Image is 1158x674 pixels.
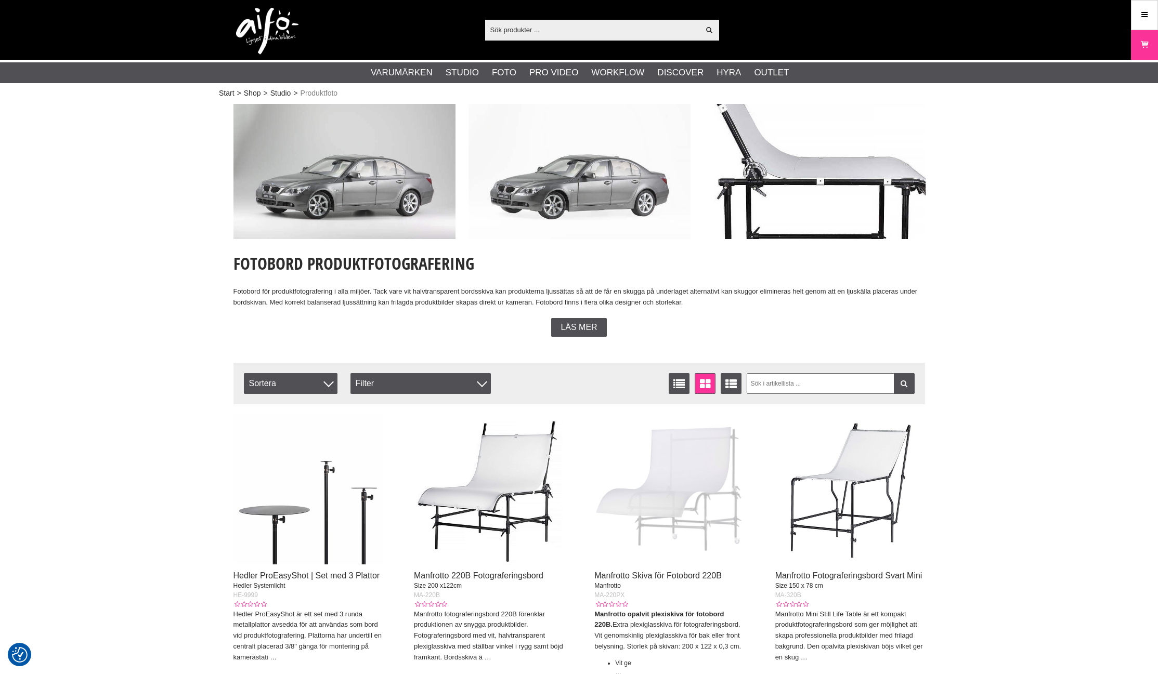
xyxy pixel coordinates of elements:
[233,571,380,580] a: Hedler ProEasyShot | Set med 3 Plattor
[12,645,28,664] button: Samtyckesinställningar
[233,600,267,609] div: Kundbetyg: 0
[236,8,298,55] img: logo.png
[270,653,277,661] a: …
[754,66,789,80] a: Outlet
[594,591,624,599] span: MA-220PX
[529,66,578,80] a: Pro Video
[721,373,741,394] a: Utökad listvisning
[747,373,915,394] input: Sök i artikellista ...
[615,658,744,668] li: Vit ge
[669,373,689,394] a: Listvisning
[594,571,722,580] a: Manfrotto Skiva för Fotobord 220B
[414,571,543,580] a: Manfrotto 220B Fotograferingsbord
[219,88,235,99] a: Start
[233,582,285,589] span: Hedler Systemlicht
[414,609,564,663] p: Manfrotto fotograferingsbord 220B förenklar produktionen av snygga produktbilder. Fotograferingsb...
[594,415,744,564] img: Manfrotto Skiva för Fotobord 220B
[414,600,447,609] div: Kundbetyg: 0
[775,571,922,580] a: Manfrotto Fotograferingsbord Svart Mini
[485,653,491,661] a: …
[775,582,823,589] span: Size 150 x 78 cm
[775,609,925,663] p: Manfrotto Mini Still Life Table är ett kompakt produktfotograferingsbord som ger möjlighet att sk...
[233,415,383,564] img: Hedler ProEasyShot | Set med 3 Plattor
[371,66,433,80] a: Varumärken
[657,66,704,80] a: Discover
[492,66,516,80] a: Foto
[244,88,261,99] a: Shop
[414,591,440,599] span: MA-220B
[594,609,744,652] p: Extra plexiglasskiva för fotograferingsbord. Vit genomskinlig plexiglasskiva för bak eller front ...
[775,415,925,564] img: Manfrotto Fotograferingsbord Svart Mini
[270,88,291,99] a: Studio
[775,600,809,609] div: Kundbetyg: 0
[485,22,700,37] input: Sök produkter ...
[244,373,337,394] span: Sortera
[704,104,926,239] img: Annons:003 ban-producttable-003.jpg
[12,647,28,663] img: Revisit consent button
[594,600,628,609] div: Kundbetyg: 0
[469,104,691,239] img: Annons:002 ban-producttable-002.jpg
[237,88,241,99] span: >
[293,88,297,99] span: >
[594,582,621,589] span: Manfrotto
[414,582,462,589] span: Size 200 x122cm
[263,88,267,99] span: >
[414,415,564,564] img: Manfrotto 220B Fotograferingsbord
[591,66,644,80] a: Workflow
[561,323,597,332] span: Läs mer
[695,373,715,394] a: Fönstervisning
[894,373,915,394] a: Filtrera
[233,286,925,308] p: Fotobord för produktfotografering i alla miljöer. Tack vare vit halvtransparent bordsskiva kan pr...
[301,88,338,99] span: Produktfoto
[233,609,383,663] p: Hedler ProEasyShot är ett set med 3 runda metallplattor avsedda för att användas som bord vid pro...
[801,653,808,661] a: …
[775,591,801,599] span: MA-320B
[233,252,925,275] h1: Fotobord Produktfotografering
[717,66,741,80] a: Hyra
[350,373,491,394] div: Filter
[446,66,479,80] a: Studio
[594,610,724,629] strong: Manfrotto opalvit plexiskiva för fotobord 220B.
[233,104,456,239] img: Annons:001 ban-producttable-001.jpg
[233,591,258,599] span: HE-9999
